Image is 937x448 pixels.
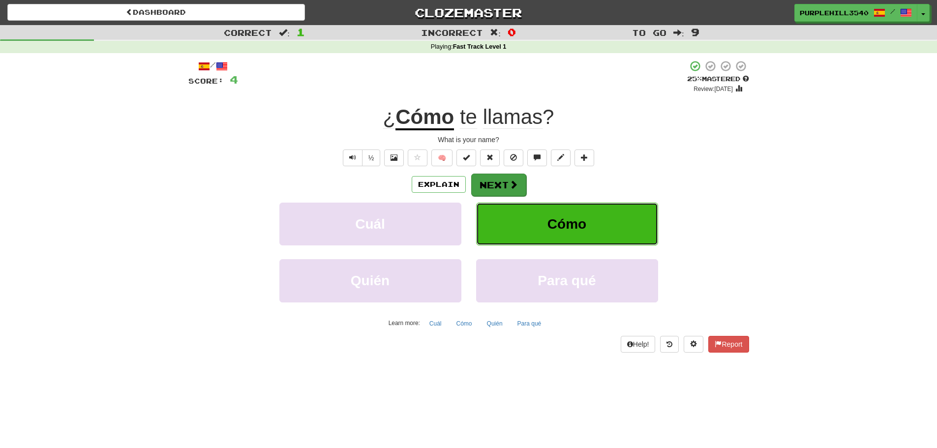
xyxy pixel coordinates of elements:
[547,216,586,232] span: Cómo
[362,149,381,166] button: ½
[424,316,447,331] button: Cuál
[660,336,679,353] button: Round history (alt+y)
[395,105,454,130] u: Cómo
[476,259,658,302] button: Para qué
[343,149,363,166] button: Play sentence audio (ctl+space)
[451,316,478,331] button: Cómo
[480,149,500,166] button: Reset to 0% Mastered (alt+r)
[351,273,390,288] span: Quién
[490,29,501,37] span: :
[389,320,420,327] small: Learn more:
[483,105,543,129] span: llamas
[188,77,224,85] span: Score:
[412,176,466,193] button: Explain
[279,203,461,245] button: Cuál
[482,316,508,331] button: Quién
[384,149,404,166] button: Show image (alt+x)
[794,4,917,22] a: PurpleHill3540 /
[687,75,749,84] div: Mastered
[508,26,516,38] span: 0
[7,4,305,21] a: Dashboard
[694,86,733,92] small: Review: [DATE]
[188,135,749,145] div: What is your name?
[341,149,381,166] div: Text-to-speech controls
[708,336,749,353] button: Report
[512,316,547,331] button: Para qué
[691,26,699,38] span: 9
[551,149,571,166] button: Edit sentence (alt+d)
[279,259,461,302] button: Quién
[460,105,477,129] span: te
[408,149,427,166] button: Favorite sentence (alt+f)
[355,216,385,232] span: Cuál
[471,174,526,196] button: Next
[890,8,895,15] span: /
[454,105,554,129] span: ?
[421,28,483,37] span: Incorrect
[279,29,290,37] span: :
[224,28,272,37] span: Correct
[431,149,453,166] button: 🧠
[504,149,523,166] button: Ignore sentence (alt+i)
[527,149,547,166] button: Discuss sentence (alt+u)
[621,336,656,353] button: Help!
[230,73,238,86] span: 4
[320,4,617,21] a: Clozemaster
[687,75,702,83] span: 25 %
[538,273,596,288] span: Para qué
[383,105,396,129] span: ¿
[574,149,594,166] button: Add to collection (alt+a)
[632,28,666,37] span: To go
[297,26,305,38] span: 1
[456,149,476,166] button: Set this sentence to 100% Mastered (alt+m)
[673,29,684,37] span: :
[453,43,507,50] strong: Fast Track Level 1
[800,8,869,17] span: PurpleHill3540
[188,60,238,72] div: /
[476,203,658,245] button: Cómo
